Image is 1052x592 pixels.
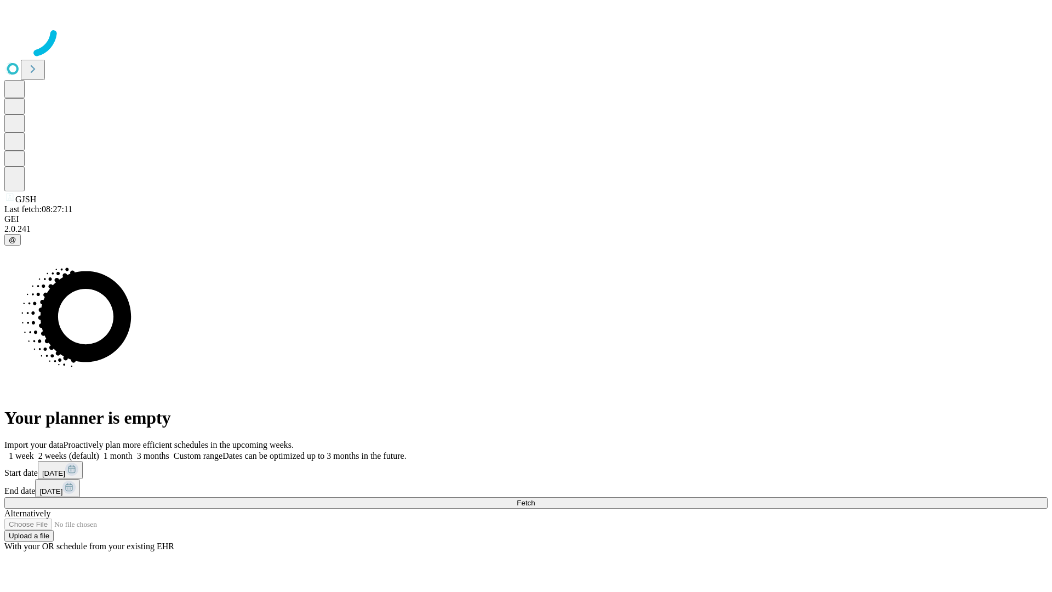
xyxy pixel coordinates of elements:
[4,440,64,449] span: Import your data
[39,487,62,496] span: [DATE]
[4,461,1048,479] div: Start date
[174,451,222,460] span: Custom range
[104,451,133,460] span: 1 month
[9,451,34,460] span: 1 week
[4,530,54,542] button: Upload a file
[222,451,406,460] span: Dates can be optimized up to 3 months in the future.
[4,224,1048,234] div: 2.0.241
[64,440,294,449] span: Proactively plan more efficient schedules in the upcoming weeks.
[4,542,174,551] span: With your OR schedule from your existing EHR
[4,214,1048,224] div: GEI
[9,236,16,244] span: @
[4,204,72,214] span: Last fetch: 08:27:11
[4,509,50,518] span: Alternatively
[4,408,1048,428] h1: Your planner is empty
[4,497,1048,509] button: Fetch
[4,479,1048,497] div: End date
[38,451,99,460] span: 2 weeks (default)
[4,234,21,246] button: @
[35,479,80,497] button: [DATE]
[137,451,169,460] span: 3 months
[38,461,83,479] button: [DATE]
[42,469,65,477] span: [DATE]
[15,195,36,204] span: GJSH
[517,499,535,507] span: Fetch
